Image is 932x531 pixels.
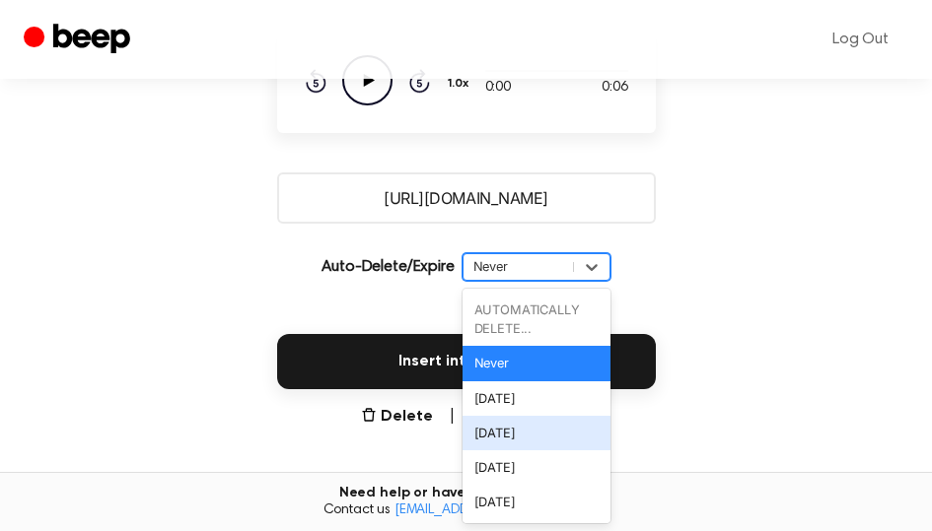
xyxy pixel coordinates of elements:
[473,257,563,276] div: Never
[322,255,454,279] p: Auto-Delete/Expire
[446,67,476,100] button: 1.0x
[602,78,627,99] span: 0:06
[485,78,511,99] span: 0:00
[463,293,610,346] div: AUTOMATICALLY DELETE...
[449,405,456,429] span: |
[813,16,908,63] a: Log Out
[463,346,610,380] div: Never
[463,381,610,416] div: [DATE]
[463,485,610,519] div: [DATE]
[277,334,656,389] button: Insert into Gmail™
[24,21,135,59] a: Beep
[463,416,610,450] div: [DATE]
[361,405,433,429] button: Delete
[463,450,610,485] div: [DATE]
[394,503,609,517] a: [EMAIL_ADDRESS][DOMAIN_NAME]
[12,502,920,520] span: Contact us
